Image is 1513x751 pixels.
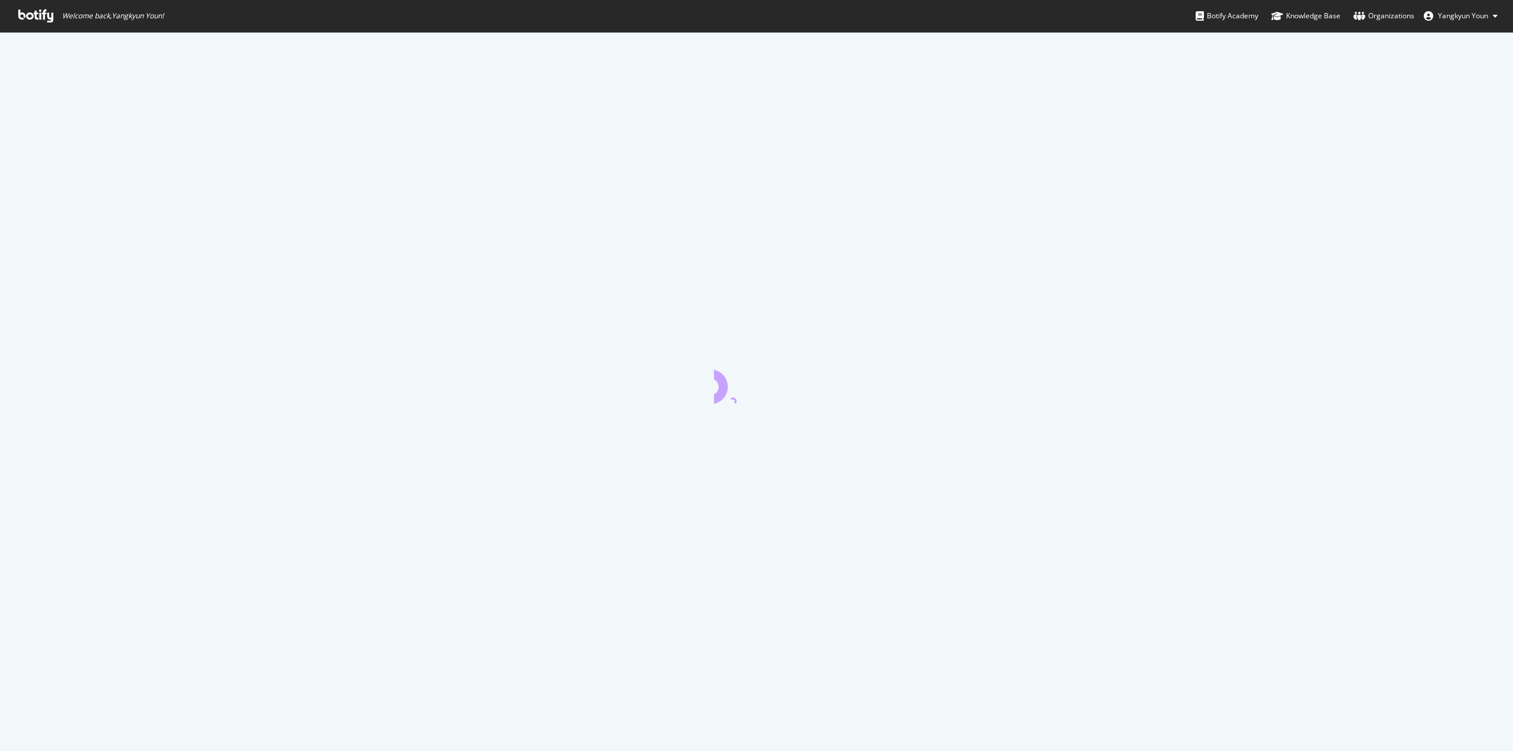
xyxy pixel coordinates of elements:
[62,11,164,21] span: Welcome back, Yangkyun Youn !
[1414,6,1507,25] button: Yangkyun Youn
[1353,10,1414,22] div: Organizations
[1196,10,1258,22] div: Botify Academy
[1271,10,1340,22] div: Knowledge Base
[714,361,799,404] div: animation
[1438,11,1488,21] span: Yangkyun Youn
